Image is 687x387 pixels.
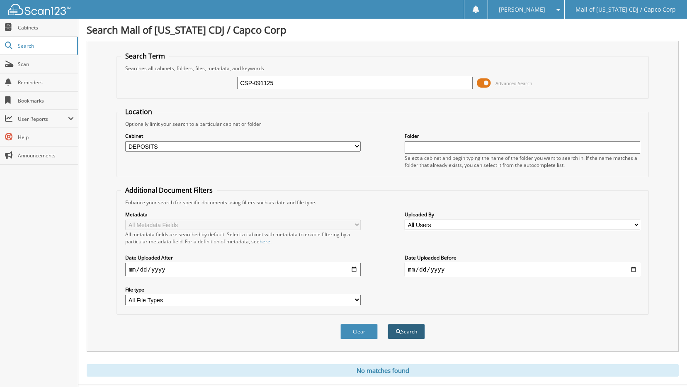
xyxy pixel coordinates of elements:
[575,7,676,12] span: Mall of [US_STATE] CDJ / Capco Corp
[121,65,644,72] div: Searches all cabinets, folders, files, metadata, and keywords
[405,263,640,276] input: end
[125,263,361,276] input: start
[87,23,679,37] h1: Search Mall of [US_STATE] CDJ / Capco Corp
[260,238,270,245] a: here
[87,364,679,377] div: No matches found
[499,7,545,12] span: [PERSON_NAME]
[8,4,70,15] img: scan123-logo-white.svg
[18,152,74,159] span: Announcements
[121,51,169,61] legend: Search Term
[121,186,217,195] legend: Additional Document Filters
[18,42,73,49] span: Search
[18,97,74,104] span: Bookmarks
[121,107,156,116] legend: Location
[405,154,640,169] div: Select a cabinet and begin typing the name of the folder you want to search in. If the name match...
[18,24,74,31] span: Cabinets
[388,324,425,339] button: Search
[125,231,361,245] div: All metadata fields are searched by default. Select a cabinet with metadata to enable filtering b...
[125,286,361,293] label: File type
[18,134,74,141] span: Help
[125,211,361,218] label: Metadata
[340,324,378,339] button: Clear
[18,115,68,122] span: User Reports
[121,120,644,127] div: Optionally limit your search to a particular cabinet or folder
[405,254,640,261] label: Date Uploaded Before
[121,199,644,206] div: Enhance your search for specific documents using filters such as date and file type.
[405,132,640,140] label: Folder
[18,79,74,86] span: Reminders
[495,80,532,86] span: Advanced Search
[125,132,361,140] label: Cabinet
[125,254,361,261] label: Date Uploaded After
[405,211,640,218] label: Uploaded By
[18,61,74,68] span: Scan
[646,347,687,387] iframe: Chat Widget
